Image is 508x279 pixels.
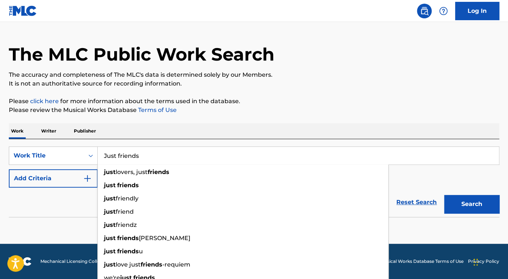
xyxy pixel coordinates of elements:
[116,195,138,202] span: friendly
[139,235,190,242] span: [PERSON_NAME]
[14,151,80,160] div: Work Title
[137,106,177,113] a: Terms of Use
[40,258,126,265] span: Mechanical Licensing Collective © 2025
[380,258,464,265] a: Musical Works Database Terms of Use
[148,169,169,175] strong: friends
[9,79,499,88] p: It is not an authoritative source for recording information.
[9,106,499,115] p: Please review the Musical Works Database
[9,123,26,139] p: Work
[162,261,190,268] span: -requiem
[9,70,499,79] p: The accuracy and completeness of The MLC's data is determined solely by our Members.
[117,248,139,255] strong: friends
[9,146,499,217] form: Search Form
[104,248,116,255] strong: just
[436,4,451,18] div: Help
[117,235,139,242] strong: friends
[9,169,98,188] button: Add Criteria
[39,123,58,139] p: Writer
[104,221,116,228] strong: just
[104,208,116,215] strong: just
[473,251,478,273] div: Drag
[104,182,116,189] strong: just
[141,261,162,268] strong: friends
[116,169,148,175] span: lovers, just
[104,235,116,242] strong: just
[116,208,134,215] span: friend
[139,248,143,255] span: u
[9,97,499,106] p: Please for more information about the terms used in the database.
[420,7,429,15] img: search
[455,2,499,20] a: Log In
[104,169,116,175] strong: just
[30,98,59,105] a: click here
[439,7,448,15] img: help
[417,4,432,18] a: Public Search
[444,195,499,213] button: Search
[117,182,139,189] strong: friends
[104,261,116,268] strong: just
[9,257,32,266] img: logo
[116,221,137,228] span: friendz
[393,194,440,210] a: Reset Search
[104,195,116,202] strong: just
[9,6,37,16] img: MLC Logo
[116,261,141,268] span: love just
[9,43,274,65] h1: The MLC Public Work Search
[471,244,508,279] iframe: Chat Widget
[72,123,98,139] p: Publisher
[468,258,499,265] a: Privacy Policy
[83,174,92,183] img: 9d2ae6d4665cec9f34b9.svg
